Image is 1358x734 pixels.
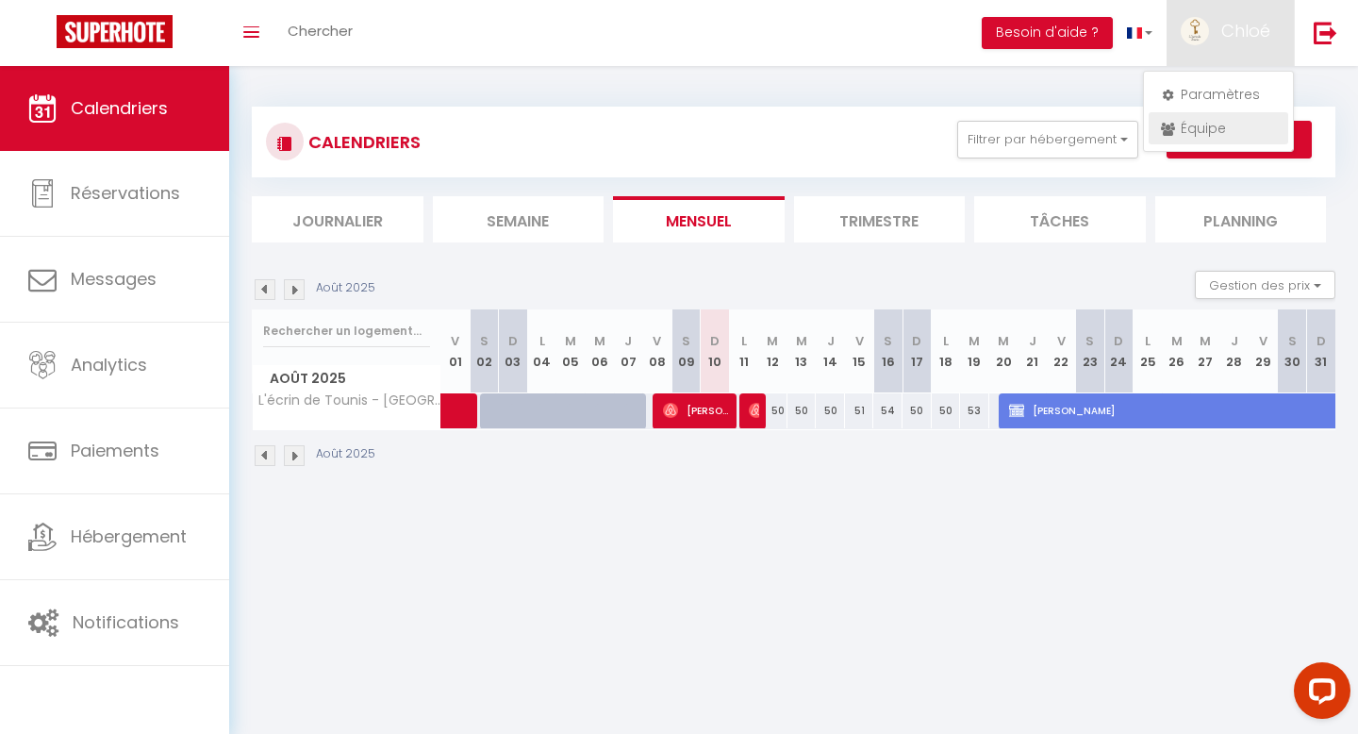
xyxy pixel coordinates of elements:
th: 08 [643,309,672,393]
th: 17 [903,309,932,393]
th: 14 [816,309,845,393]
iframe: LiveChat chat widget [1279,655,1358,734]
abbr: S [884,332,892,350]
th: 20 [989,309,1018,393]
li: Mensuel [613,196,785,242]
button: Filtrer par hébergement [957,121,1138,158]
abbr: J [827,332,835,350]
abbr: J [624,332,632,350]
div: 50 [758,393,787,428]
abbr: M [565,332,576,350]
abbr: L [539,332,545,350]
li: Journalier [252,196,423,242]
th: 28 [1220,309,1250,393]
th: 03 [499,309,528,393]
abbr: J [1029,332,1036,350]
th: 21 [1018,309,1047,393]
th: 31 [1306,309,1335,393]
th: 05 [556,309,586,393]
span: [PERSON_NAME] [749,392,758,428]
div: 51 [845,393,874,428]
button: Gestion des prix [1195,271,1335,299]
abbr: M [767,332,778,350]
abbr: M [796,332,807,350]
span: Notifications [73,610,179,634]
span: Hébergement [71,525,187,548]
th: 07 [614,309,643,393]
button: Besoin d'aide ? [982,17,1113,49]
th: 22 [1047,309,1076,393]
th: 12 [758,309,787,393]
abbr: S [480,332,489,350]
div: 53 [960,393,989,428]
abbr: L [1145,332,1151,350]
p: Août 2025 [316,445,375,463]
abbr: M [1200,332,1211,350]
th: 18 [932,309,961,393]
abbr: L [943,332,949,350]
img: logout [1314,21,1337,44]
th: 24 [1104,309,1134,393]
abbr: D [710,332,720,350]
div: 50 [787,393,817,428]
th: 23 [1076,309,1105,393]
abbr: V [855,332,864,350]
th: 04 [527,309,556,393]
th: 15 [845,309,874,393]
th: 25 [1134,309,1163,393]
span: Analytics [71,353,147,376]
th: 16 [873,309,903,393]
span: Messages [71,267,157,291]
span: Août 2025 [253,365,440,392]
th: 29 [1249,309,1278,393]
span: L'écrin de Tounis - [GEOGRAPHIC_DATA] [256,393,444,408]
abbr: D [912,332,921,350]
div: 50 [932,393,961,428]
li: Semaine [433,196,604,242]
li: Planning [1155,196,1327,242]
abbr: D [508,332,518,350]
abbr: V [451,332,459,350]
th: 09 [671,309,701,393]
abbr: V [1057,332,1066,350]
th: 06 [585,309,614,393]
a: Paramètres [1149,78,1288,110]
abbr: J [1231,332,1238,350]
th: 01 [441,309,471,393]
abbr: D [1114,332,1123,350]
span: Chercher [288,21,353,41]
abbr: S [1085,332,1094,350]
th: 27 [1191,309,1220,393]
abbr: M [594,332,605,350]
span: [PERSON_NAME] [663,392,731,428]
abbr: S [1288,332,1297,350]
th: 02 [470,309,499,393]
abbr: V [653,332,661,350]
th: 11 [729,309,758,393]
abbr: M [969,332,980,350]
img: Super Booking [57,15,173,48]
p: Août 2025 [316,279,375,297]
th: 26 [1162,309,1191,393]
span: Chloé [1221,19,1270,42]
th: 13 [787,309,817,393]
a: Équipe [1149,112,1288,144]
abbr: D [1317,332,1326,350]
span: Calendriers [71,96,168,120]
li: Tâches [974,196,1146,242]
div: 50 [903,393,932,428]
abbr: S [682,332,690,350]
div: 50 [816,393,845,428]
span: Réservations [71,181,180,205]
abbr: V [1259,332,1267,350]
th: 10 [701,309,730,393]
img: ... [1181,17,1209,45]
th: 19 [960,309,989,393]
div: 54 [873,393,903,428]
th: 30 [1278,309,1307,393]
abbr: L [741,332,747,350]
li: Trimestre [794,196,966,242]
abbr: M [998,332,1009,350]
input: Rechercher un logement... [263,314,430,348]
